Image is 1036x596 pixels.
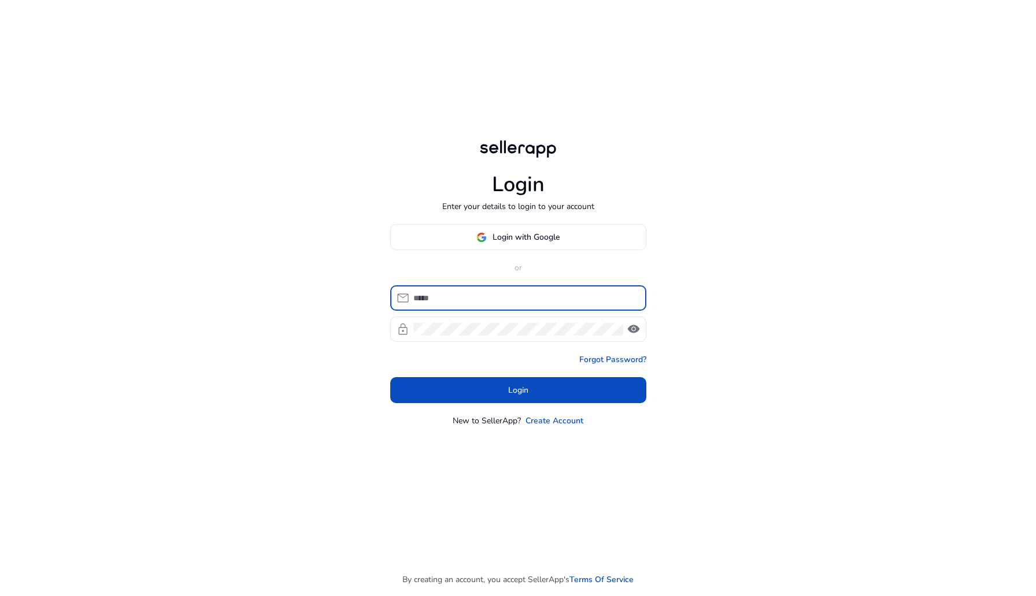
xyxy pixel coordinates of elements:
[396,291,410,305] span: mail
[390,262,646,274] p: or
[508,384,528,396] span: Login
[476,232,487,243] img: google-logo.svg
[569,573,634,586] a: Terms Of Service
[442,200,594,213] p: Enter your details to login to your account
[579,353,646,366] a: Forgot Password?
[493,231,560,243] span: Login with Google
[390,224,646,250] button: Login with Google
[526,415,583,427] a: Create Account
[390,377,646,403] button: Login
[396,322,410,336] span: lock
[453,415,521,427] p: New to SellerApp?
[492,172,545,197] h1: Login
[627,322,641,336] span: visibility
